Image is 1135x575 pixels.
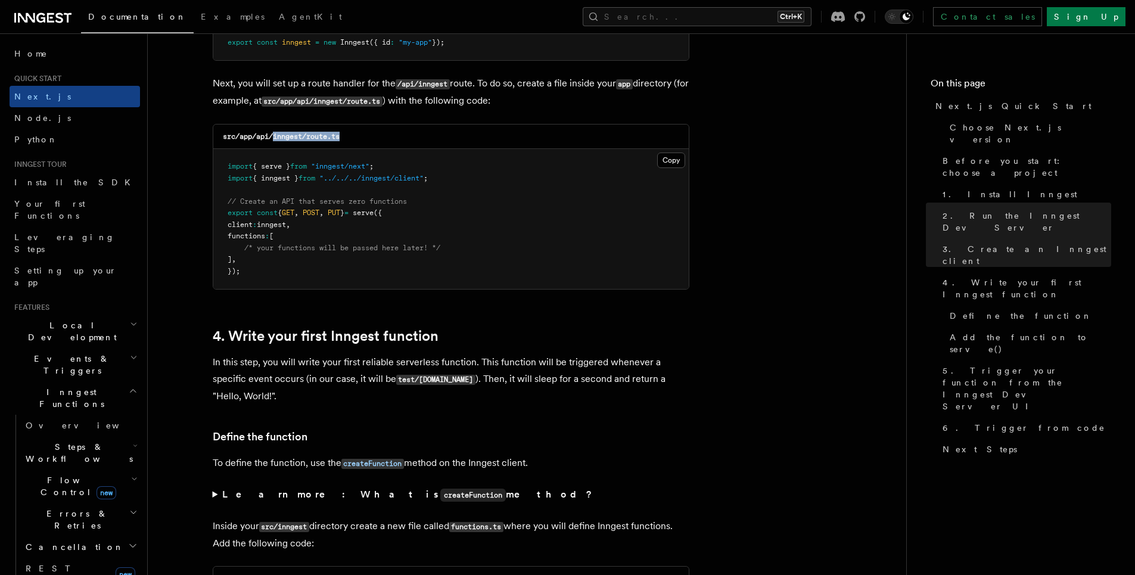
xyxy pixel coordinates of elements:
span: = [344,209,349,217]
span: , [294,209,298,217]
span: from [298,174,315,182]
span: PUT [328,209,340,217]
button: Events & Triggers [10,348,140,381]
span: Leveraging Steps [14,232,115,254]
span: import [228,162,253,170]
span: Next.js Quick Start [935,100,1092,112]
span: "inngest/next" [311,162,369,170]
span: const [257,209,278,217]
span: }); [228,267,240,275]
p: In this step, you will write your first reliable serverless function. This function will be trigg... [213,354,689,405]
span: 4. Write your first Inngest function [943,276,1111,300]
a: AgentKit [272,4,349,32]
a: Add the function to serve() [945,327,1111,360]
span: new [97,486,116,499]
span: Add the function to serve() [950,331,1111,355]
span: Inngest tour [10,160,67,169]
span: inngest [257,220,286,229]
button: Flow Controlnew [21,470,140,503]
a: 2. Run the Inngest Dev Server [938,205,1111,238]
code: createFunction [341,459,404,469]
a: Leveraging Steps [10,226,140,260]
a: Documentation [81,4,194,33]
span: Flow Control [21,474,131,498]
code: app [616,79,633,89]
span: : [390,38,394,46]
span: ({ [374,209,382,217]
span: Cancellation [21,541,124,553]
a: Next.js [10,86,140,107]
span: serve [353,209,374,217]
span: : [265,232,269,240]
span: 2. Run the Inngest Dev Server [943,210,1111,234]
span: /* your functions will be passed here later! */ [244,244,440,252]
span: export [228,209,253,217]
span: ] [228,255,232,263]
span: Errors & Retries [21,508,129,532]
code: src/app/api/inngest/route.ts [223,132,340,141]
span: AgentKit [279,12,342,21]
button: Local Development [10,315,140,348]
span: Node.js [14,113,71,123]
button: Toggle dark mode [885,10,913,24]
span: Next Steps [943,443,1017,455]
a: Define the function [945,305,1111,327]
a: 5. Trigger your function from the Inngest Dev Server UI [938,360,1111,417]
span: 6. Trigger from code [943,422,1105,434]
span: : [253,220,257,229]
span: { [278,209,282,217]
span: Overview [26,421,148,430]
a: Next Steps [938,439,1111,460]
a: Contact sales [933,7,1042,26]
span: new [324,38,336,46]
span: POST [303,209,319,217]
button: Search...Ctrl+K [583,7,811,26]
code: functions.ts [449,522,503,532]
code: /api/inngest [396,79,450,89]
a: Setting up your app [10,260,140,293]
span: Your first Functions [14,199,85,220]
code: test/[DOMAIN_NAME] [396,375,475,385]
a: 4. Write your first Inngest function [938,272,1111,305]
a: Home [10,43,140,64]
span: 3. Create an Inngest client [943,243,1111,267]
span: , [319,209,324,217]
span: Inngest [340,38,369,46]
code: src/app/api/inngest/route.ts [262,97,383,107]
a: Your first Functions [10,193,140,226]
span: Documentation [88,12,186,21]
span: client [228,220,253,229]
span: ({ id [369,38,390,46]
span: const [257,38,278,46]
span: 5. Trigger your function from the Inngest Dev Server UI [943,365,1111,412]
kbd: Ctrl+K [778,11,804,23]
span: Home [14,48,48,60]
a: Install the SDK [10,172,140,193]
span: }); [432,38,444,46]
span: { inngest } [253,174,298,182]
code: src/inngest [259,522,309,532]
span: = [315,38,319,46]
code: createFunction [440,489,506,502]
button: Inngest Functions [10,381,140,415]
span: Next.js [14,92,71,101]
span: Before you start: choose a project [943,155,1111,179]
a: 4. Write your first Inngest function [213,328,439,344]
a: Examples [194,4,272,32]
span: inngest [282,38,311,46]
h4: On this page [931,76,1111,95]
strong: Learn more: What is method? [222,489,595,500]
p: Inside your directory create a new file called where you will define Inngest functions. Add the f... [213,518,689,552]
span: Features [10,303,49,312]
a: 1. Install Inngest [938,184,1111,205]
a: Python [10,129,140,150]
span: Local Development [10,319,130,343]
span: // Create an API that serves zero functions [228,197,407,206]
span: Examples [201,12,265,21]
a: Next.js Quick Start [931,95,1111,117]
button: Errors & Retries [21,503,140,536]
span: ; [424,174,428,182]
a: Define the function [213,428,307,445]
a: Before you start: choose a project [938,150,1111,184]
span: Steps & Workflows [21,441,133,465]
